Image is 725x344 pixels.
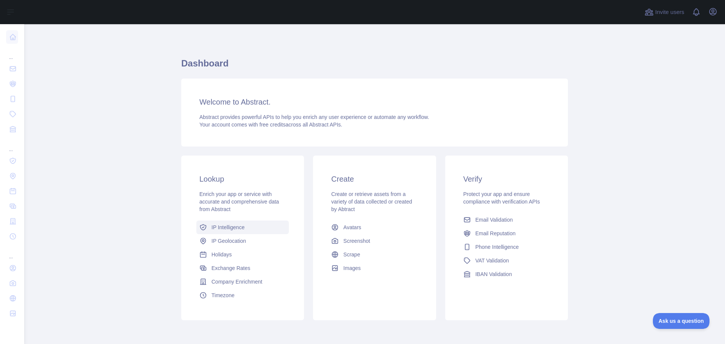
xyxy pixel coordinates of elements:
span: Company Enrichment [211,278,262,285]
a: Images [328,261,421,275]
span: Email Validation [475,216,513,224]
span: Images [343,264,361,272]
div: ... [6,137,18,153]
a: Screenshot [328,234,421,248]
span: Email Reputation [475,230,516,237]
h3: Create [331,174,418,184]
span: Scrape [343,251,360,258]
div: ... [6,245,18,260]
a: Company Enrichment [196,275,289,288]
a: IP Intelligence [196,221,289,234]
span: Abstract provides powerful APIs to help you enrich any user experience or automate any workflow. [199,114,429,120]
a: Phone Intelligence [460,240,553,254]
h1: Dashboard [181,57,568,76]
iframe: Toggle Customer Support [653,313,710,329]
span: Screenshot [343,237,370,245]
a: Email Reputation [460,227,553,240]
span: Create or retrieve assets from a variety of data collected or created by Abtract [331,191,412,212]
span: Avatars [343,224,361,231]
span: Protect your app and ensure compliance with verification APIs [463,191,540,205]
div: ... [6,45,18,60]
span: Enrich your app or service with accurate and comprehensive data from Abstract [199,191,279,212]
a: Avatars [328,221,421,234]
span: IBAN Validation [475,270,512,278]
a: Exchange Rates [196,261,289,275]
span: VAT Validation [475,257,509,264]
span: Your account comes with across all Abstract APIs. [199,122,342,128]
a: Holidays [196,248,289,261]
span: Holidays [211,251,232,258]
a: Timezone [196,288,289,302]
a: Email Validation [460,213,553,227]
h3: Welcome to Abstract. [199,97,550,107]
span: free credits [259,122,285,128]
h3: Lookup [199,174,286,184]
span: Timezone [211,292,234,299]
a: VAT Validation [460,254,553,267]
span: Exchange Rates [211,264,250,272]
span: Invite users [655,8,684,17]
a: IBAN Validation [460,267,553,281]
span: IP Intelligence [211,224,245,231]
span: IP Geolocation [211,237,246,245]
a: IP Geolocation [196,234,289,248]
a: Scrape [328,248,421,261]
h3: Verify [463,174,550,184]
span: Phone Intelligence [475,243,519,251]
button: Invite users [643,6,686,18]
